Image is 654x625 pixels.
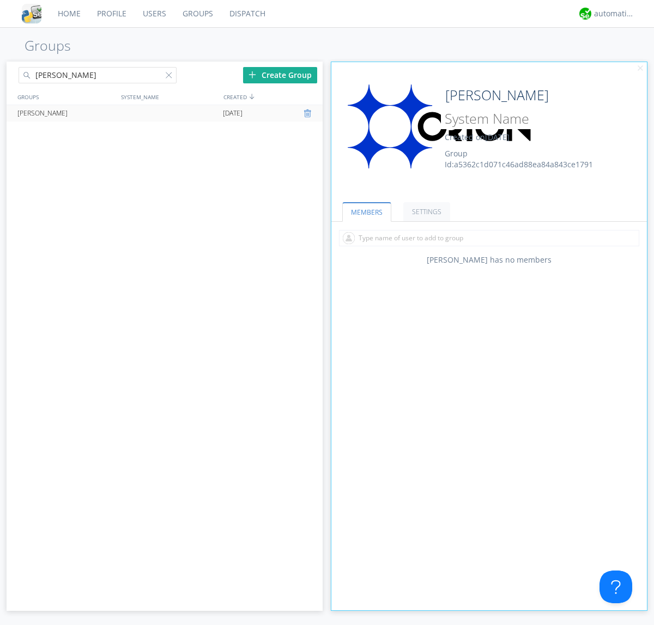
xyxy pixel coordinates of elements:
input: Search groups [19,67,177,83]
div: SYSTEM_NAME [118,89,221,105]
img: orion-labs-logo.svg [340,84,552,169]
iframe: Toggle Customer Support [599,571,632,603]
img: cddb5a64eb264b2086981ab96f4c1ba7 [22,4,41,23]
input: System Name [441,108,617,129]
div: GROUPS [15,89,116,105]
a: MEMBERS [342,202,391,222]
a: [PERSON_NAME][DATE] [7,105,323,122]
span: [DATE] [485,132,510,142]
div: [PERSON_NAME] [15,105,117,122]
a: SETTINGS [403,202,450,221]
div: CREATED [221,89,324,105]
div: automation+atlas [594,8,635,19]
img: cancel.svg [637,65,644,72]
span: [DATE] [223,105,243,122]
img: plus.svg [249,71,256,78]
img: d2d01cd9b4174d08988066c6d424eccd [579,8,591,20]
input: Type name of user to add to group [339,230,639,246]
span: Created on [445,132,510,142]
input: Group Name [441,84,617,106]
div: [PERSON_NAME] has no members [331,254,647,265]
span: Group Id: a5362c1d071c46ad88ea84a843ce1791 [445,148,593,169]
div: Create Group [243,67,317,83]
